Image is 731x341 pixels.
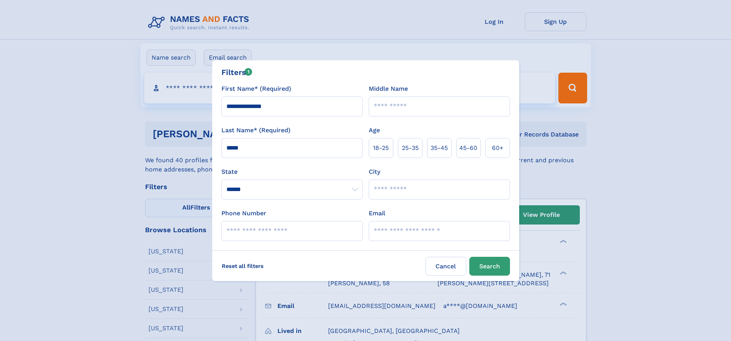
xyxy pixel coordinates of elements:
label: Age [369,126,380,135]
span: 18‑25 [373,143,389,153]
label: State [221,167,363,176]
div: Filters [221,67,252,78]
label: Reset all filters [217,257,269,275]
label: Phone Number [221,209,266,218]
label: City [369,167,380,176]
label: First Name* (Required) [221,84,291,93]
span: 60+ [492,143,503,153]
span: 25‑35 [402,143,419,153]
span: 45‑60 [459,143,477,153]
label: Last Name* (Required) [221,126,290,135]
label: Middle Name [369,84,408,93]
span: 35‑45 [431,143,448,153]
label: Cancel [426,257,466,276]
label: Email [369,209,385,218]
button: Search [469,257,510,276]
